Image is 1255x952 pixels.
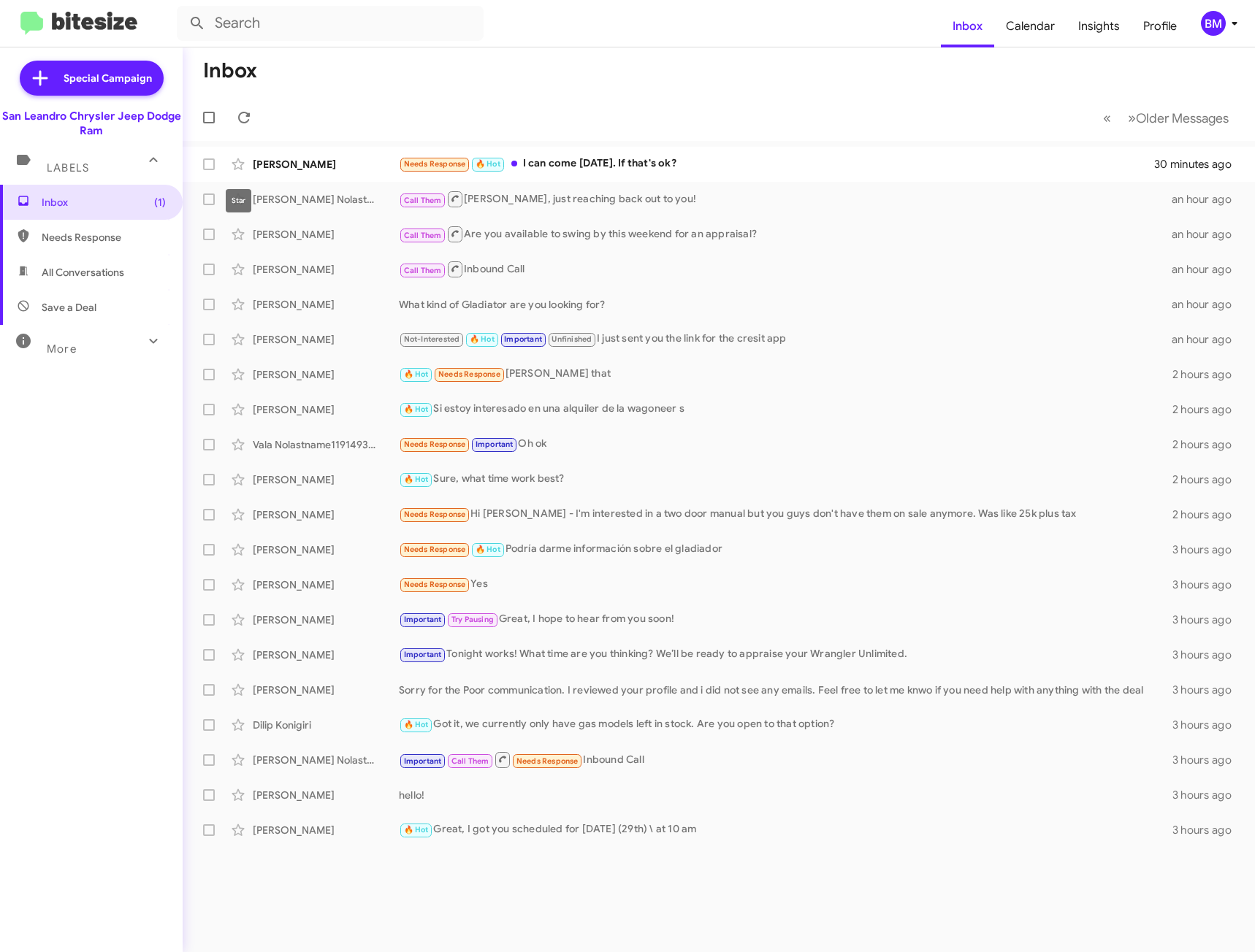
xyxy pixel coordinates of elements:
[399,260,1172,278] div: Inbound Call
[399,646,1172,663] div: Tonight works! What time are you thinking? We’ll be ready to appraise your Wrangler Unlimited.
[404,580,466,589] span: Needs Response
[399,436,1172,453] div: Oh ok
[226,189,251,212] div: Star
[253,507,399,522] div: [PERSON_NAME]
[470,334,495,344] span: 🔥 Hot
[941,5,994,47] a: Inbox
[451,615,494,624] span: Try Pausing
[64,71,152,85] span: Special Campaign
[399,225,1172,243] div: Are you available to swing by this weekend for an appraisal?
[253,613,399,627] div: [PERSON_NAME]
[404,404,429,414] span: 🔥 Hot
[177,6,484,41] input: Search
[1172,227,1243,242] div: an hour ago
[253,788,399,802] div: [PERSON_NAME]
[1067,5,1132,47] a: Insights
[476,159,500,169] span: 🔥 Hot
[404,369,429,379] span: 🔥 Hot
[1172,823,1243,837] div: 3 hours ago
[1172,332,1243,347] div: an hour ago
[399,506,1172,523] div: Hi [PERSON_NAME] - I'm interested in a two door manual but you guys don't have them on sale anymo...
[42,195,166,210] span: Inbox
[399,297,1172,312] div: What kind of Gladiator are you looking for?
[253,823,399,837] div: [PERSON_NAME]
[203,59,257,82] h1: Inbox
[42,300,96,315] span: Save a Deal
[1172,437,1243,452] div: 2 hours ago
[253,157,399,172] div: [PERSON_NAME]
[404,159,466,169] span: Needs Response
[253,437,399,452] div: Vala Nolastname119149348
[1172,262,1243,277] div: an hour ago
[47,161,89,174] span: Labels
[476,439,514,449] span: Important
[1094,103,1120,133] button: Previous
[1172,718,1243,732] div: 3 hours ago
[1201,11,1226,36] div: BM
[1172,683,1243,697] div: 3 hours ago
[1172,648,1243,662] div: 3 hours ago
[404,231,442,240] span: Call Them
[399,190,1172,208] div: [PERSON_NAME], just reaching back out to you!
[399,366,1172,383] div: [PERSON_NAME] that
[399,401,1172,418] div: Si estoy interesado en una alquiler de la wagoneer s
[253,192,399,207] div: [PERSON_NAME] Nolastname117713434
[42,265,124,280] span: All Conversations
[1172,613,1243,627] div: 3 hours ago
[404,720,429,729] span: 🔥 Hot
[1172,788,1243,802] div: 3 hours ago
[1128,109,1136,127] span: »
[1172,402,1243,417] div: 2 hours ago
[404,650,442,659] span: Important
[399,683,1172,697] div: Sorry for the Poor communication. I reviewed your profile and i did not see any emails. Feel free...
[399,541,1172,558] div: Podría darme información sobre el gladiador
[404,510,466,519] span: Needs Response
[404,475,429,484] span: 🔥 Hot
[1189,11,1239,36] button: BM
[552,334,592,344] span: Unfinished
[1172,297,1243,312] div: an hour ago
[404,196,442,205] span: Call Them
[253,577,399,592] div: [PERSON_NAME]
[404,825,429,834] span: 🔥 Hot
[1132,5,1189,47] a: Profile
[253,718,399,732] div: Dilip Konigiri
[42,230,166,245] span: Needs Response
[399,576,1172,593] div: Yes
[253,648,399,662] div: [PERSON_NAME]
[1095,103,1237,133] nav: Page navigation example
[253,332,399,347] div: [PERSON_NAME]
[399,716,1172,733] div: Got it, we currently only have gas models left in stock. Are you open to that option?
[399,471,1172,488] div: Sure, what time work best?
[476,545,500,554] span: 🔥 Hot
[994,5,1067,47] a: Calendar
[399,611,1172,628] div: Great, I hope to hear from you soon!
[154,195,166,210] span: (1)
[253,402,399,417] div: [PERSON_NAME]
[399,788,1172,802] div: hello!
[253,753,399,767] div: [PERSON_NAME] Nolastname120289962
[451,756,489,766] span: Call Them
[1172,507,1243,522] div: 2 hours ago
[253,262,399,277] div: [PERSON_NAME]
[1172,192,1243,207] div: an hour ago
[47,342,77,356] span: More
[253,297,399,312] div: [PERSON_NAME]
[1103,109,1111,127] span: «
[1119,103,1237,133] button: Next
[1156,157,1243,172] div: 30 minutes ago
[404,334,460,344] span: Not-Interested
[438,369,500,379] span: Needs Response
[253,367,399,382] div: [PERSON_NAME]
[404,545,466,554] span: Needs Response
[1172,753,1243,767] div: 3 hours ago
[253,472,399,487] div: [PERSON_NAME]
[404,756,442,766] span: Important
[399,751,1172,769] div: Inbound Call
[253,227,399,242] div: [PERSON_NAME]
[1172,367,1243,382] div: 2 hours ago
[399,821,1172,838] div: Great, I got you scheduled for [DATE] (29th) \ at 10 am
[399,156,1156,172] div: I can come [DATE]. If that's ok?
